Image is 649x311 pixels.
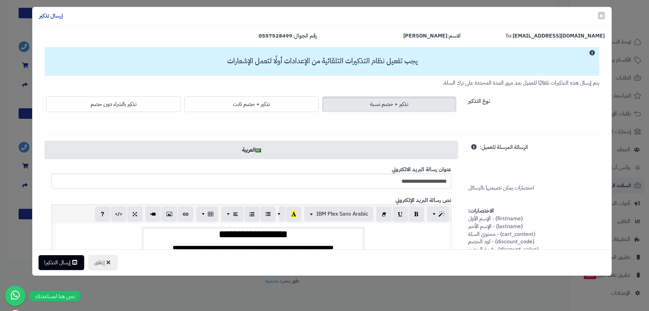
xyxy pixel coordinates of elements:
strong: 0557528499 [259,32,292,40]
h3: يجب تفعيل نظام التذكيرات التلقائية من الإعدادات أولًا لتعمل الإشعارات [48,57,597,65]
strong: [EMAIL_ADDRESS][DOMAIN_NAME] [513,32,605,40]
img: ar.png [256,149,261,152]
button: إرسال التذكير! [39,255,84,270]
b: عنوان رسالة البريد الالكتروني [392,165,451,174]
a: العربية [45,141,458,159]
button: إغلاق [88,255,118,270]
span: تذكير بالشراء دون خصم [91,100,137,108]
span: تذكير + خصم ثابت [233,100,270,108]
small: يتم إرسال هذه التذكيرات تلقائيًا للعميل بعد مرور المدة المحددة على ترك السلة. [442,79,599,87]
span: اختصارات يمكن تضيمنها بالرسائل {firstname} - الإسم الأول {lastname} - الإسم الأخير {cart_content}... [468,143,542,284]
span: IBM Plex Sans Arabic [316,210,368,218]
strong: الاختصارات: [468,207,494,215]
label: رقم الجوال: [259,32,317,40]
strong: [PERSON_NAME] [403,32,447,40]
span: تذكير + خصم نسبة [370,100,408,108]
label: نوع التذكير [468,95,490,105]
h4: إرسال تذكير [39,12,63,20]
label: الرسالة المرسلة للعميل: [480,141,528,151]
span: × [599,10,603,21]
label: الاسم: [403,32,461,40]
b: نص رسالة البريد الإلكتروني [395,196,451,204]
label: To: [505,32,605,40]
